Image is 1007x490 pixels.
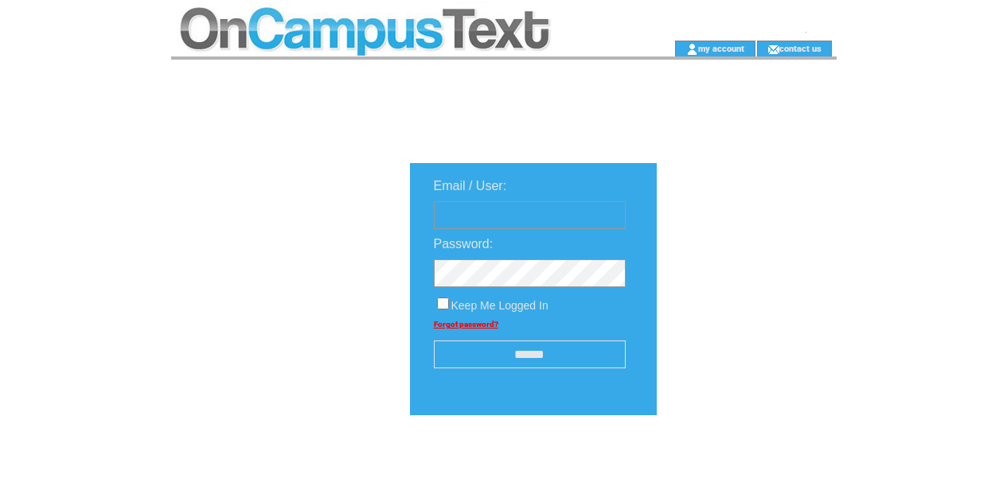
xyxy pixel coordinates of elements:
[698,43,744,53] a: my account
[434,237,494,251] span: Password:
[434,320,498,329] a: Forgot password?
[767,43,779,56] img: contact_us_icon.gif
[779,43,822,53] a: contact us
[703,455,783,475] img: transparent.png
[434,179,507,192] span: Email / User:
[451,299,548,312] span: Keep Me Logged In
[686,43,698,56] img: account_icon.gif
